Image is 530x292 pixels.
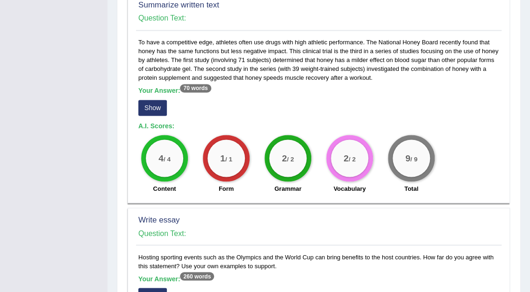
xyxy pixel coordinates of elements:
big: 1 [220,153,225,163]
big: 9 [405,153,410,163]
small: / 4 [164,155,171,162]
div: To have a competitive edge, athletes often use drugs with high athletic performance. The National... [136,38,501,198]
label: Grammar [274,184,301,193]
small: / 9 [410,155,417,162]
label: Total [404,184,418,193]
big: 2 [344,153,349,163]
b: A.I. Scores: [138,122,174,130]
b: Your Answer: [138,87,211,94]
h2: Write essay [138,216,362,224]
b: Your Answer: [138,275,214,282]
h4: Question Text: [138,229,499,237]
sup: 260 words [180,272,214,280]
h4: Question Text: [138,14,499,22]
label: Form [219,184,234,193]
label: Content [153,184,176,193]
sup: 70 words [180,84,211,92]
big: 4 [158,153,164,163]
small: / 2 [287,155,294,162]
h2: Summarize written text [138,1,362,10]
label: Vocabulary [333,184,365,193]
button: Show [138,100,167,116]
big: 2 [282,153,287,163]
small: / 1 [225,155,232,162]
small: / 2 [349,155,356,162]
